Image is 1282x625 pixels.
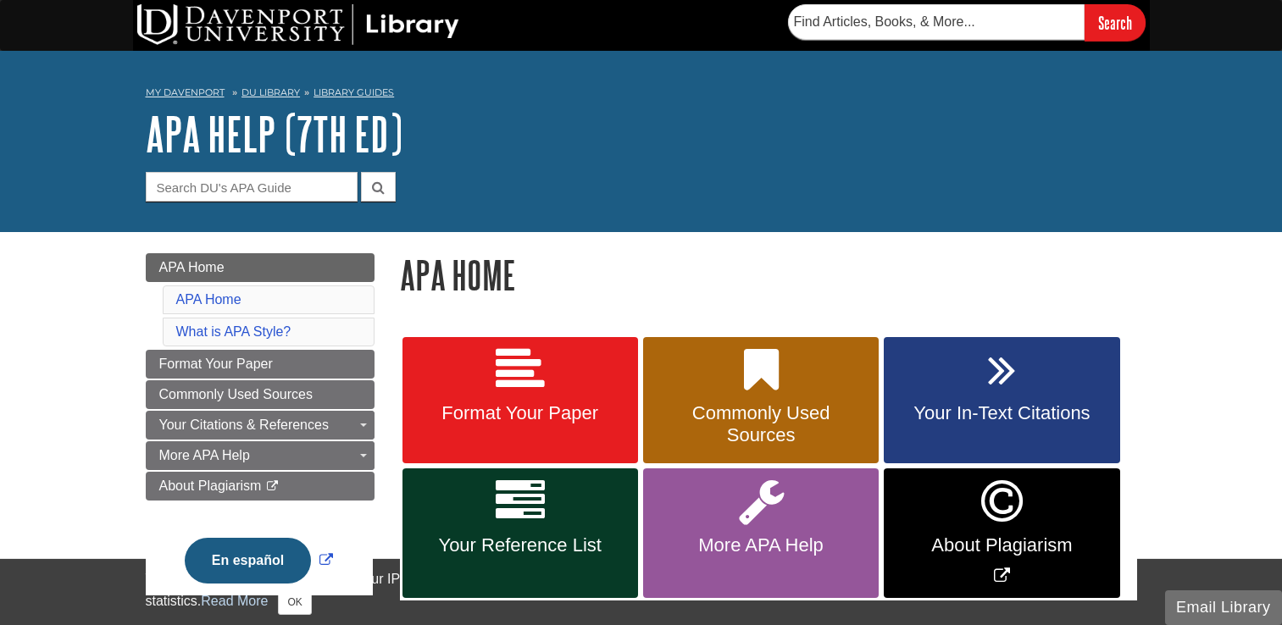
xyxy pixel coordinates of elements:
img: DU Library [137,4,459,45]
button: En español [185,538,311,584]
nav: breadcrumb [146,81,1137,108]
span: Format Your Paper [415,402,625,424]
a: Format Your Paper [402,337,638,464]
a: Your In-Text Citations [884,337,1119,464]
a: Your Reference List [402,468,638,598]
span: More APA Help [159,448,250,462]
a: Commonly Used Sources [643,337,879,464]
a: Link opens in new window [884,468,1119,598]
a: APA Home [176,292,241,307]
a: My Davenport [146,86,225,100]
a: APA Help (7th Ed) [146,108,402,160]
input: Find Articles, Books, & More... [788,4,1085,40]
span: Your Reference List [415,534,625,556]
span: Commonly Used Sources [656,402,866,446]
div: Guide Page Menu [146,253,375,612]
a: APA Home [146,253,375,282]
span: Your In-Text Citations [896,402,1107,424]
a: About Plagiarism [146,472,375,501]
span: APA Home [159,260,225,274]
a: Format Your Paper [146,350,375,379]
i: This link opens in a new window [265,481,280,492]
a: More APA Help [643,468,879,598]
a: Library Guides [314,86,394,98]
a: What is APA Style? [176,324,291,339]
span: More APA Help [656,534,866,556]
a: More APA Help [146,441,375,470]
form: Searches DU Library's articles, books, and more [788,4,1146,41]
span: Commonly Used Sources [159,387,313,401]
span: About Plagiarism [159,478,262,493]
span: About Plagiarism [896,534,1107,556]
a: DU Library [241,86,300,98]
a: Commonly Used Sources [146,380,375,409]
input: Search [1085,4,1146,41]
a: Link opens in new window [180,553,337,567]
span: Your Citations & References [159,418,329,432]
h1: APA Home [400,253,1137,296]
span: Format Your Paper [159,357,273,371]
button: Email Library [1165,590,1282,625]
input: Search DU's APA Guide [146,172,358,202]
a: Your Citations & References [146,411,375,440]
